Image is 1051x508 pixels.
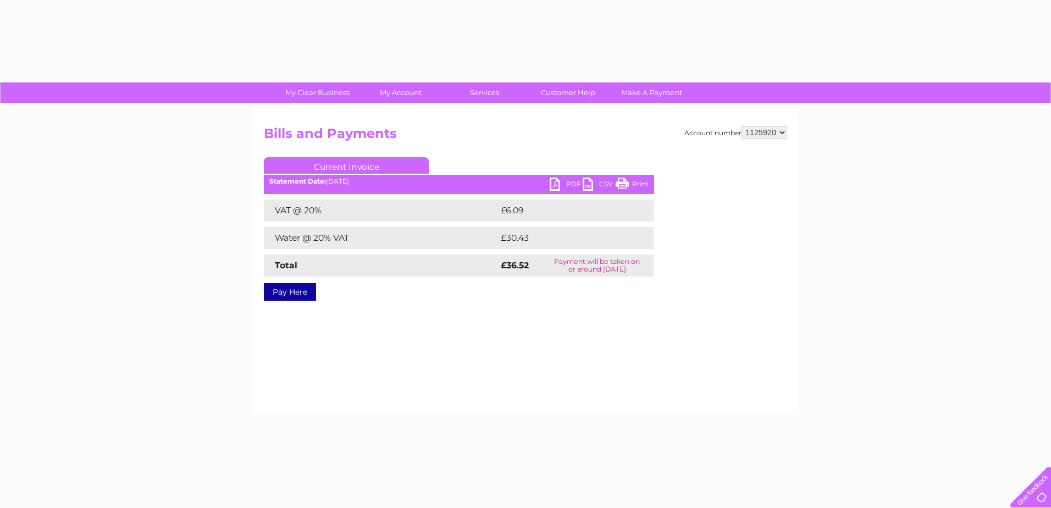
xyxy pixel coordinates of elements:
h2: Bills and Payments [264,126,787,147]
a: PDF [550,178,583,194]
td: Water @ 20% VAT [264,227,498,249]
strong: £36.52 [501,260,529,270]
strong: Total [275,260,297,270]
a: Make A Payment [606,82,697,103]
div: Account number [684,126,787,139]
a: Pay Here [264,283,316,301]
a: Customer Help [523,82,613,103]
a: My Account [356,82,446,103]
a: Current Invoice [264,157,429,174]
td: VAT @ 20% [264,200,498,222]
a: Print [616,178,649,194]
td: £30.43 [498,227,632,249]
a: CSV [583,178,616,194]
div: [DATE] [264,178,654,185]
a: Services [439,82,530,103]
td: Payment will be taken on or around [DATE] [540,255,654,277]
a: My Clear Business [272,82,363,103]
td: £6.09 [498,200,629,222]
b: Statement Date: [269,177,326,185]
